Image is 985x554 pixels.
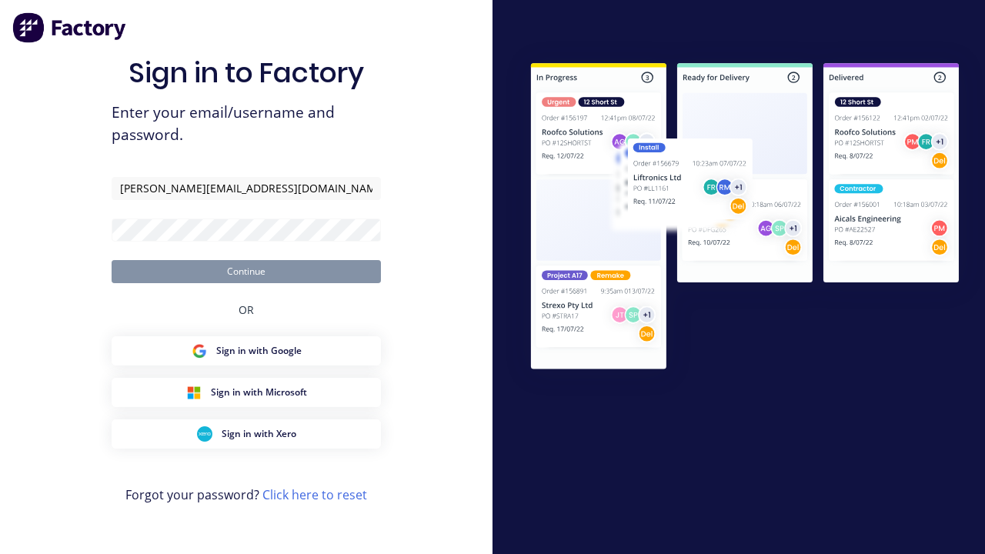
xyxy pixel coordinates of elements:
span: Forgot your password? [125,486,367,504]
img: Microsoft Sign in [186,385,202,400]
button: Continue [112,260,381,283]
span: Sign in with Microsoft [211,385,307,399]
button: Xero Sign inSign in with Xero [112,419,381,449]
span: Sign in with Google [216,344,302,358]
a: Click here to reset [262,486,367,503]
img: Xero Sign in [197,426,212,442]
img: Google Sign in [192,343,207,359]
input: Email/Username [112,177,381,200]
span: Enter your email/username and password. [112,102,381,146]
button: Google Sign inSign in with Google [112,336,381,365]
span: Sign in with Xero [222,427,296,441]
div: OR [239,283,254,336]
h1: Sign in to Factory [129,56,364,89]
img: Factory [12,12,128,43]
img: Sign in [505,39,985,397]
button: Microsoft Sign inSign in with Microsoft [112,378,381,407]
